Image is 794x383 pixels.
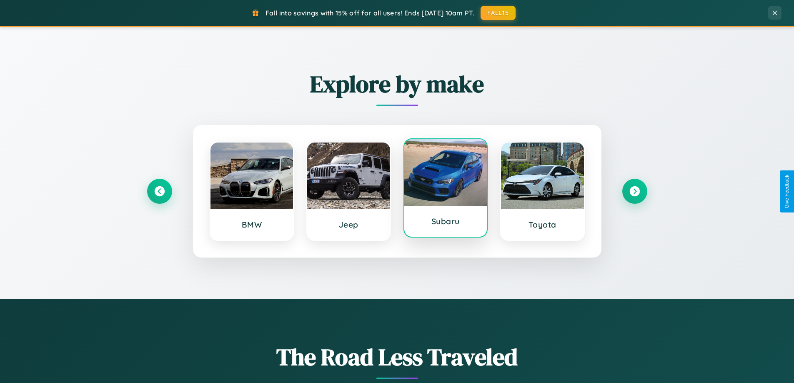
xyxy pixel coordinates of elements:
[219,220,285,230] h3: BMW
[316,220,382,230] h3: Jeep
[481,6,516,20] button: FALL15
[784,175,790,208] div: Give Feedback
[147,341,647,373] h1: The Road Less Traveled
[266,9,474,17] span: Fall into savings with 15% off for all users! Ends [DATE] 10am PT.
[413,216,479,226] h3: Subaru
[509,220,576,230] h3: Toyota
[147,68,647,100] h2: Explore by make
